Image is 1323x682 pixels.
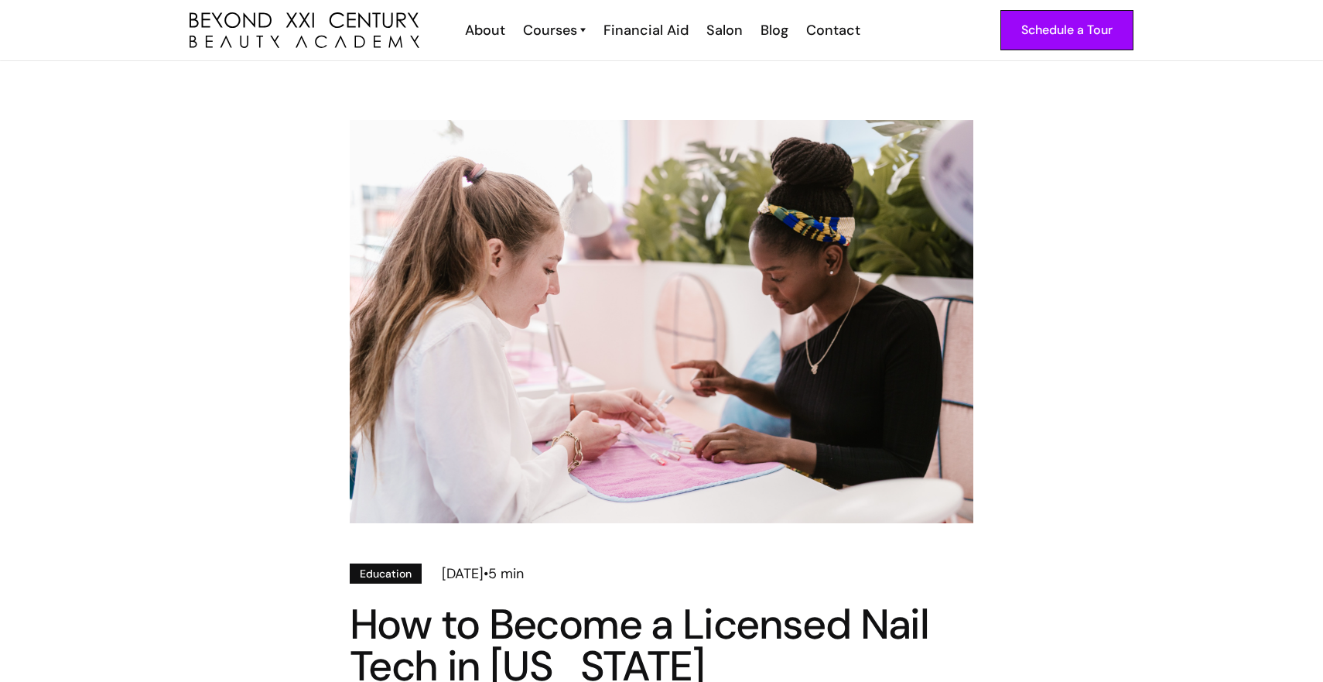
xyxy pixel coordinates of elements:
div: Education [360,565,412,582]
a: Salon [696,20,750,40]
div: [DATE] [442,564,484,584]
a: About [455,20,513,40]
div: Blog [761,20,788,40]
div: Contact [806,20,860,40]
a: home [190,12,419,49]
div: Financial Aid [603,20,689,40]
img: beyond 21st century beauty academy logo [190,12,419,49]
a: Blog [750,20,796,40]
a: Financial Aid [593,20,696,40]
a: Contact [796,20,868,40]
a: Education [350,564,422,584]
a: Courses [523,20,586,40]
a: Schedule a Tour [1000,10,1133,50]
img: Nail Tech salon in Los Angeles [350,120,973,523]
div: Courses [523,20,577,40]
div: Salon [706,20,743,40]
div: Schedule a Tour [1021,20,1113,40]
div: • [484,564,488,584]
div: 5 min [488,564,524,584]
div: About [465,20,505,40]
